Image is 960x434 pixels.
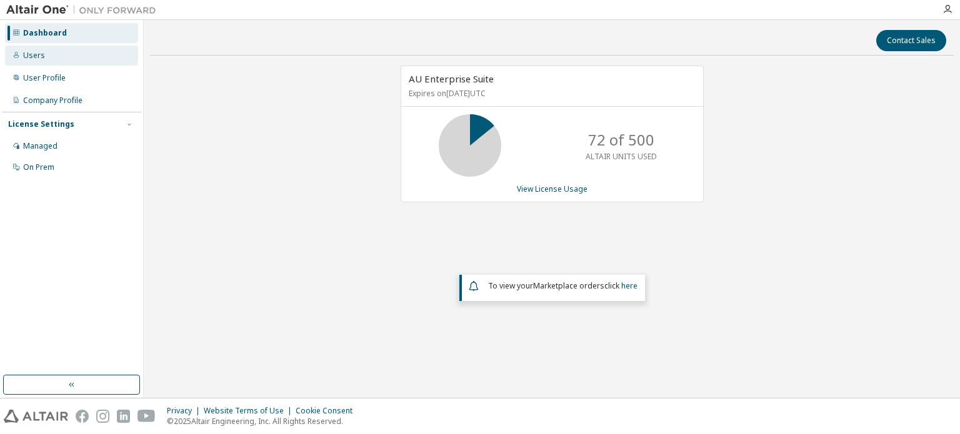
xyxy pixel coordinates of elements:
div: Company Profile [23,96,82,106]
a: here [621,280,637,291]
a: View License Usage [517,184,587,194]
div: Website Terms of Use [204,406,296,416]
p: Expires on [DATE] UTC [409,88,692,99]
span: AU Enterprise Suite [409,72,494,85]
img: youtube.svg [137,410,156,423]
img: instagram.svg [96,410,109,423]
div: User Profile [23,73,66,83]
div: Dashboard [23,28,67,38]
div: Privacy [167,406,204,416]
div: License Settings [8,119,74,129]
img: facebook.svg [76,410,89,423]
p: ALTAIR UNITS USED [586,151,657,162]
p: © 2025 Altair Engineering, Inc. All Rights Reserved. [167,416,360,427]
div: Managed [23,141,57,151]
span: To view your click [488,280,637,291]
div: Cookie Consent [296,406,360,416]
img: linkedin.svg [117,410,130,423]
img: Altair One [6,4,162,16]
em: Marketplace orders [533,280,604,291]
div: Users [23,51,45,61]
button: Contact Sales [876,30,946,51]
p: 72 of 500 [588,129,654,150]
div: On Prem [23,162,54,172]
img: altair_logo.svg [4,410,68,423]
